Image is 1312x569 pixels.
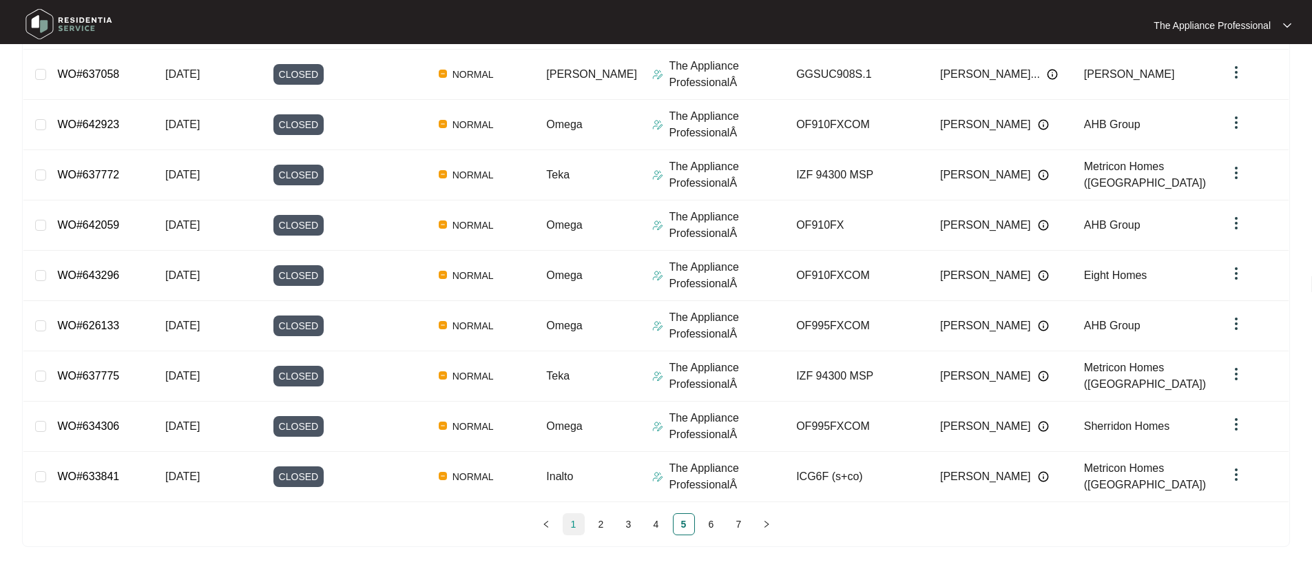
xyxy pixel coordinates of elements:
[669,58,785,91] p: The Appliance ProfessionalÂ
[618,514,639,535] a: 3
[669,259,785,292] p: The Appliance ProfessionalÂ
[1228,64,1245,81] img: dropdown arrow
[756,513,778,535] li: Next Page
[542,520,550,528] span: left
[1038,119,1049,130] img: Info icon
[447,368,499,384] span: NORMAL
[762,520,771,528] span: right
[652,169,663,180] img: Assigner Icon
[439,70,447,78] img: Vercel Logo
[652,471,663,482] img: Assigner Icon
[669,460,785,493] p: The Appliance ProfessionalÂ
[756,513,778,535] button: right
[940,167,1031,183] span: [PERSON_NAME]
[1038,371,1049,382] img: Info icon
[591,514,612,535] a: 2
[785,402,929,452] td: OF995FXCOM
[1084,161,1206,189] span: Metricon Homes ([GEOGRAPHIC_DATA])
[57,370,119,382] a: WO#637775
[1283,22,1291,29] img: dropdown arrow
[21,3,117,45] img: residentia service logo
[940,368,1031,384] span: [PERSON_NAME]
[1228,114,1245,131] img: dropdown arrow
[273,215,324,236] span: CLOSED
[1084,68,1175,80] span: [PERSON_NAME]
[1154,19,1271,32] p: The Appliance Professional
[940,318,1031,334] span: [PERSON_NAME]
[646,514,667,535] a: 4
[785,50,929,100] td: GGSUC908S.1
[1228,315,1245,332] img: dropdown arrow
[1084,462,1206,490] span: Metricon Homes ([GEOGRAPHIC_DATA])
[546,68,637,80] span: [PERSON_NAME]
[1038,220,1049,231] img: Info icon
[1084,362,1206,390] span: Metricon Homes ([GEOGRAPHIC_DATA])
[165,269,200,281] span: [DATE]
[165,219,200,231] span: [DATE]
[546,269,582,281] span: Omega
[1047,69,1058,80] img: Info icon
[546,118,582,130] span: Omega
[652,421,663,432] img: Assigner Icon
[652,371,663,382] img: Assigner Icon
[439,170,447,178] img: Vercel Logo
[669,108,785,141] p: The Appliance ProfessionalÂ
[1084,118,1141,130] span: AHB Group
[785,251,929,301] td: OF910FXCOM
[1228,466,1245,483] img: dropdown arrow
[785,452,929,502] td: ICG6F (s+co)
[57,320,119,331] a: WO#626133
[439,422,447,430] img: Vercel Logo
[1038,471,1049,482] img: Info icon
[57,169,119,180] a: WO#637772
[940,116,1031,133] span: [PERSON_NAME]
[57,219,119,231] a: WO#642059
[701,514,722,535] a: 6
[546,320,582,331] span: Omega
[439,371,447,380] img: Vercel Logo
[57,269,119,281] a: WO#643296
[669,309,785,342] p: The Appliance ProfessionalÂ
[439,220,447,229] img: Vercel Logo
[1038,421,1049,432] img: Info icon
[785,351,929,402] td: IZF 94300 MSP
[546,169,570,180] span: Teka
[546,370,570,382] span: Teka
[546,420,582,432] span: Omega
[165,470,200,482] span: [DATE]
[669,209,785,242] p: The Appliance ProfessionalÂ
[439,321,447,329] img: Vercel Logo
[729,514,749,535] a: 7
[57,470,119,482] a: WO#633841
[590,513,612,535] li: 2
[940,66,1040,83] span: [PERSON_NAME]...
[273,114,324,135] span: CLOSED
[1084,219,1141,231] span: AHB Group
[1228,215,1245,231] img: dropdown arrow
[785,301,929,351] td: OF995FXCOM
[940,468,1031,485] span: [PERSON_NAME]
[785,150,929,200] td: IZF 94300 MSP
[273,466,324,487] span: CLOSED
[785,100,929,150] td: OF910FXCOM
[563,514,584,535] a: 1
[1038,320,1049,331] img: Info icon
[273,64,324,85] span: CLOSED
[652,220,663,231] img: Assigner Icon
[669,158,785,192] p: The Appliance ProfessionalÂ
[669,410,785,443] p: The Appliance ProfessionalÂ
[1084,320,1141,331] span: AHB Group
[1228,165,1245,181] img: dropdown arrow
[273,416,324,437] span: CLOSED
[652,69,663,80] img: Assigner Icon
[1038,169,1049,180] img: Info icon
[1228,416,1245,433] img: dropdown arrow
[546,470,573,482] span: Inalto
[447,318,499,334] span: NORMAL
[273,265,324,286] span: CLOSED
[447,418,499,435] span: NORMAL
[700,513,722,535] li: 6
[940,217,1031,234] span: [PERSON_NAME]
[673,513,695,535] li: 5
[1084,420,1170,432] span: Sherridon Homes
